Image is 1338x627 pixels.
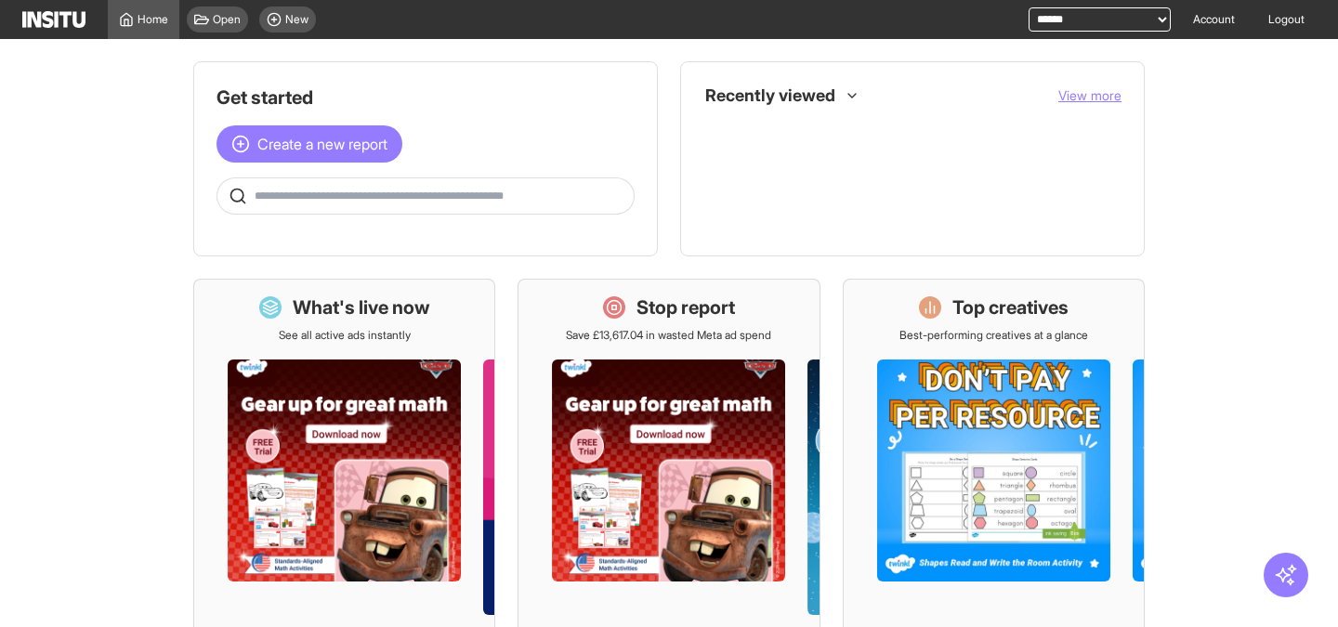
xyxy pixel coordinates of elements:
[566,328,771,343] p: Save £13,617.04 in wasted Meta ad spend
[952,294,1069,320] h1: Top creatives
[636,294,735,320] h1: Stop report
[899,328,1088,343] p: Best-performing creatives at a glance
[213,12,241,27] span: Open
[1058,86,1122,105] button: View more
[257,133,387,155] span: Create a new report
[1058,87,1122,103] span: View more
[216,85,635,111] h1: Get started
[285,12,308,27] span: New
[279,328,411,343] p: See all active ads instantly
[216,125,402,163] button: Create a new report
[22,11,85,28] img: Logo
[293,294,430,320] h1: What's live now
[138,12,168,27] span: Home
